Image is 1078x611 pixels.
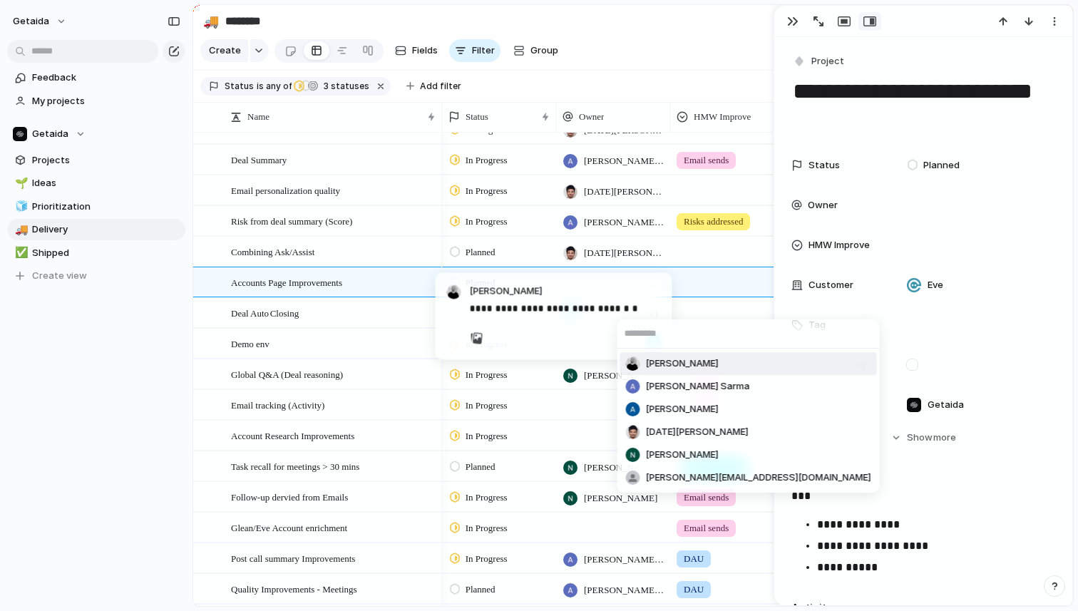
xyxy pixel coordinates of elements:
[646,402,719,416] span: [PERSON_NAME]
[646,356,719,371] span: [PERSON_NAME]
[646,425,749,439] span: [DATE][PERSON_NAME]
[646,471,871,485] span: [PERSON_NAME][EMAIL_ADDRESS][DOMAIN_NAME]
[646,448,719,462] span: [PERSON_NAME]
[646,379,750,394] span: [PERSON_NAME] Sarma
